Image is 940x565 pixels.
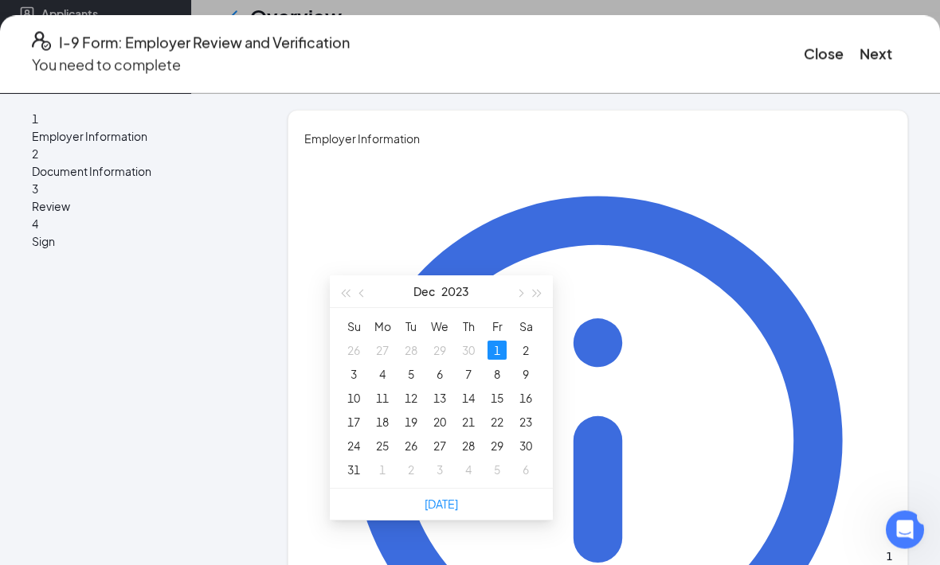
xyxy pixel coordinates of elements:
[459,365,478,384] div: 7
[368,363,397,387] td: 2023-12-04
[50,80,63,93] button: Gif picker
[373,461,392,480] div: 1
[368,315,397,339] th: Mo
[25,80,37,93] button: Emoji picker
[18,48,44,73] img: Profile image for Chloe
[373,341,392,360] div: 27
[32,32,51,51] svg: FormI9EVerifyIcon
[76,80,88,93] button: Upload attachment
[397,434,425,458] td: 2023-12-26
[397,363,425,387] td: 2023-12-05
[59,32,350,54] h4: I-9 Form: Employer Review and Verification
[425,458,454,482] td: 2024-01-03
[101,80,114,93] button: Start recording
[425,434,454,458] td: 2023-12-27
[886,550,893,563] span: 1
[488,437,507,456] div: 29
[430,389,449,408] div: 13
[483,339,511,363] td: 2023-12-01
[459,389,478,408] div: 14
[77,8,181,20] h1: [PERSON_NAME]
[488,413,507,432] div: 22
[344,341,363,360] div: 26
[425,315,454,339] th: We
[488,389,507,408] div: 15
[6,33,233,86] div: message notification from Chloe, Just now. Wonderful! Is there anything else I can help you with?
[860,43,892,65] button: Next
[516,413,535,432] div: 23
[454,315,483,339] th: Th
[32,127,251,145] span: Employer Information
[32,197,251,215] span: Review
[413,276,435,308] button: Dec
[32,232,251,250] span: Sign
[368,411,397,434] td: 2023-12-18
[425,411,454,434] td: 2023-12-20
[368,339,397,363] td: 2023-11-27
[32,54,350,76] p: You need to complete
[454,363,483,387] td: 2023-12-07
[430,365,449,384] div: 6
[344,461,363,480] div: 31
[339,387,368,411] td: 2023-12-10
[339,339,368,363] td: 2023-11-26
[804,43,844,65] button: Close
[32,181,38,196] span: 3
[339,315,368,339] th: Su
[430,341,449,360] div: 29
[373,365,392,384] div: 4
[483,387,511,411] td: 2023-12-15
[401,341,421,360] div: 28
[373,389,392,408] div: 11
[430,413,449,432] div: 20
[425,497,458,512] a: [DATE]
[488,365,507,384] div: 8
[213,6,241,35] div: Close
[344,365,363,384] div: 3
[511,315,540,339] th: Sa
[401,437,421,456] div: 26
[45,9,71,34] img: Profile image for Chloe
[511,411,540,434] td: 2023-12-23
[344,437,363,456] div: 24
[339,434,368,458] td: 2023-12-24
[77,20,109,36] p: Active
[14,47,225,74] textarea: Message…
[397,315,425,339] th: Tu
[401,365,421,384] div: 5
[211,44,221,56] button: Dismiss notification
[397,411,425,434] td: 2023-12-19
[401,413,421,432] div: 19
[339,458,368,482] td: 2023-12-31
[182,6,213,37] button: Home
[344,413,363,432] div: 17
[32,162,251,180] span: Document Information
[368,434,397,458] td: 2023-12-25
[69,61,153,76] span: Support Request
[344,389,363,408] div: 10
[194,74,219,99] button: Send a message…
[401,389,421,408] div: 12
[32,111,38,126] span: 1
[483,458,511,482] td: 2024-01-05
[511,434,540,458] td: 2023-12-30
[511,363,540,387] td: 2023-12-09
[368,387,397,411] td: 2023-12-11
[516,437,535,456] div: 30
[483,315,511,339] th: Fr
[401,461,421,480] div: 2
[454,387,483,411] td: 2023-12-14
[397,339,425,363] td: 2023-11-28
[32,146,38,161] span: 2
[516,341,535,360] div: 2
[483,363,511,387] td: 2023-12-08
[397,458,425,482] td: 2024-01-02
[32,216,38,231] span: 4
[454,458,483,482] td: 2024-01-04
[339,411,368,434] td: 2023-12-17
[459,341,478,360] div: 30
[430,461,449,480] div: 3
[511,387,540,411] td: 2023-12-16
[373,437,392,456] div: 25
[511,339,540,363] td: 2023-12-02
